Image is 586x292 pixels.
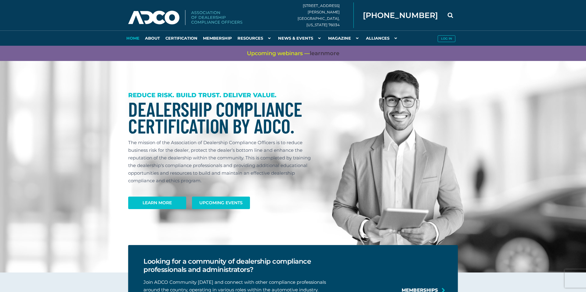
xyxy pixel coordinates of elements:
a: News & Events [275,30,325,46]
div: [STREET_ADDRESS][PERSON_NAME] [GEOGRAPHIC_DATA], [US_STATE] 76034 [298,2,354,28]
span: learn [310,50,324,57]
a: About [142,30,163,46]
a: Membership [200,30,235,46]
span: [PHONE_NUMBER] [363,12,438,19]
a: Resources [235,30,275,46]
a: learnmore [310,50,339,57]
p: The mission of the Association of Dealership Compliance Officers is to reduce business risk for t... [128,139,317,184]
h1: Dealership Compliance Certification by ADCO. [128,101,317,134]
span: Upcoming webinars — [247,50,339,57]
a: Upcoming Events [192,197,250,209]
img: Dealership Compliance Professional [332,70,464,257]
a: Log in [435,30,458,46]
img: Association of Dealership Compliance Officers logo [128,10,242,25]
h3: REDUCE RISK. BUILD TRUST. DELIVER VALUE. [128,91,317,99]
a: Certification [163,30,200,46]
a: Learn More [128,197,186,209]
a: Magazine [325,30,363,46]
button: Log in [438,35,455,42]
a: Alliances [363,30,402,46]
a: Home [124,30,142,46]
